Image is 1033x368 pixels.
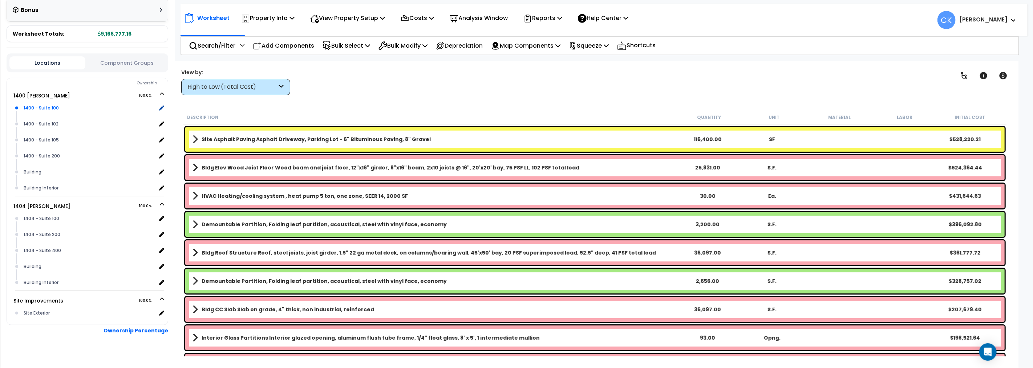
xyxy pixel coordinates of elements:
[202,136,431,143] b: Site Asphalt Paving Asphalt Driveway, Parking Lot - 6" Bituminous Paving, 8" Gravel
[675,306,740,313] div: 36,097.00
[933,192,997,200] div: $431,644.63
[740,277,804,285] div: S.F.
[98,30,131,37] span: 9,166,777.16
[22,309,156,317] div: Site Exterior
[617,40,656,51] p: Shortcuts
[189,41,235,51] p: Search/Filter
[675,277,740,285] div: 2,656.00
[675,334,740,341] div: 93.00
[202,164,579,171] b: Bldg Elev Wood Joist Floor Wood beam and joist floor, 12"x16" girder, 8"x16" beam, 2x10 joists @ ...
[21,79,168,88] div: Ownership
[22,214,156,223] div: 1404 - Suite 100
[933,136,997,143] div: $528,220.21
[193,219,676,229] a: Assembly Title
[193,191,676,201] a: Assembly Title
[740,249,804,256] div: S.F.
[323,41,370,51] p: Bulk Select
[740,334,804,341] div: Opng.
[13,297,63,304] a: Site Improvements 100.0%
[249,37,318,54] div: Add Components
[740,136,804,143] div: SF
[959,16,1008,23] b: [PERSON_NAME]
[828,115,851,120] small: Material
[22,246,156,255] div: 1404 - Suite 400
[450,13,508,23] p: Analysis Window
[181,69,290,76] div: View by:
[979,343,997,361] div: Open Intercom Messenger
[253,41,314,51] p: Add Components
[89,59,165,67] button: Component Groups
[193,333,676,343] a: Assembly Title
[139,202,158,211] span: 100.0%
[613,37,660,55] div: Shortcuts
[21,7,39,13] h3: Bonus
[675,221,740,228] div: 3,200.00
[740,164,804,171] div: S.F.
[675,249,740,256] div: 36,097.00
[22,278,156,287] div: Building Interior
[193,134,676,144] a: Assembly Title
[933,334,997,341] div: $198,521.64
[432,37,487,54] div: Depreciation
[202,192,408,200] b: HVAC Heating/cooling system , heat pump 5 ton, one zone, SEER 14, 2000 SF
[933,221,997,228] div: $396,092.80
[675,192,740,200] div: 30.00
[193,163,676,173] a: Assembly Title
[13,92,70,99] a: 1400 [PERSON_NAME] 100.0%
[491,41,560,51] p: Map Components
[22,230,156,239] div: 1404 - Suite 200
[22,104,156,112] div: 1400 - Suite 100
[22,184,156,192] div: Building Interior
[769,115,780,120] small: Unit
[13,203,70,210] a: 1404 [PERSON_NAME] 100.0%
[202,277,447,285] b: Demountable Partition, Folding leaf partition, acoustical, steel with vinyl face, economy
[697,115,721,120] small: Quantity
[202,249,656,256] b: Bldg Roof Structure Roof, steel joists, joist girder, 1.5" 22 ga metal deck, on columns/bearing w...
[13,30,64,37] span: Worksheet Totals:
[897,115,913,120] small: Labor
[578,13,628,23] p: Help Center
[193,304,676,315] a: Assembly Title
[740,221,804,228] div: S.F.
[202,306,374,313] b: Bldg CC Slab Slab on grade, 4" thick, non industrial, reinforced
[675,164,740,171] div: 25,831.00
[193,248,676,258] a: Assembly Title
[933,306,997,313] div: $207,679.40
[139,91,158,100] span: 100.0%
[955,115,985,120] small: Initial Cost
[933,249,997,256] div: $361,777.72
[193,276,676,286] a: Assembly Title
[523,13,562,23] p: Reports
[310,13,385,23] p: View Property Setup
[187,115,218,120] small: Description
[22,262,156,271] div: Building
[202,334,540,341] b: Interior Glass Partitions Interior glazed opening, aluminum flush tube frame, 1/4" float glass, 8...
[22,120,156,128] div: 1400 - Suite 102
[436,41,483,51] p: Depreciation
[740,306,804,313] div: S.F.
[22,152,156,160] div: 1400 - Suite 200
[9,56,85,69] button: Locations
[740,192,804,200] div: Ea.
[378,41,428,51] p: Bulk Modify
[22,136,156,144] div: 1400 - Suite 105
[569,41,609,51] p: Squeeze
[104,327,168,334] b: Ownership Percentage
[937,11,956,29] span: CK
[187,83,277,91] div: High to Low (Total Cost)
[197,13,230,23] p: Worksheet
[401,13,434,23] p: Costs
[22,168,156,176] div: Building
[933,277,997,285] div: $328,757.02
[675,136,740,143] div: 116,400.00
[241,13,295,23] p: Property Info
[139,296,158,305] span: 100.0%
[202,221,447,228] b: Demountable Partition, Folding leaf partition, acoustical, steel with vinyl face, economy
[933,164,997,171] div: $524,364.44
